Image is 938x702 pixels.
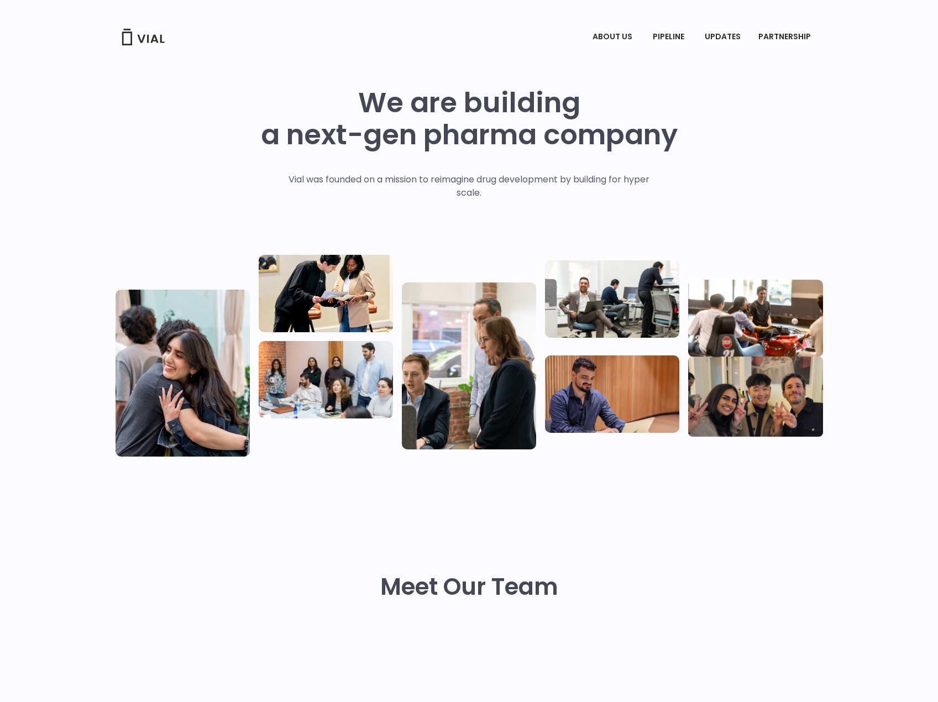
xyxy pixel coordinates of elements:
img: Vial Logo [121,29,165,45]
a: PARTNERSHIPMenu Toggle [750,28,822,46]
img: Group of people playing whirlyball [688,280,822,357]
a: UPDATES [696,28,749,46]
img: Vial Life [116,290,250,457]
img: Man working at a computer [545,355,679,433]
img: Group of three people standing around a computer looking at the screen [402,282,536,449]
a: ABOUT USMenu Toggle [584,28,643,46]
img: Three people working in an office [545,260,679,338]
img: Eight people standing and sitting in an office [259,341,393,418]
h2: Meet Our Team [380,574,558,600]
img: Two people looking at a paper talking. [259,255,393,332]
img: Group of 3 people smiling holding up the peace sign [688,357,822,437]
h1: We are building a next-gen pharma company [261,87,678,151]
p: Vial was founded on a mission to reimagine drug development by building for hyper scale. [277,173,661,200]
a: PIPELINEMenu Toggle [644,28,695,46]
